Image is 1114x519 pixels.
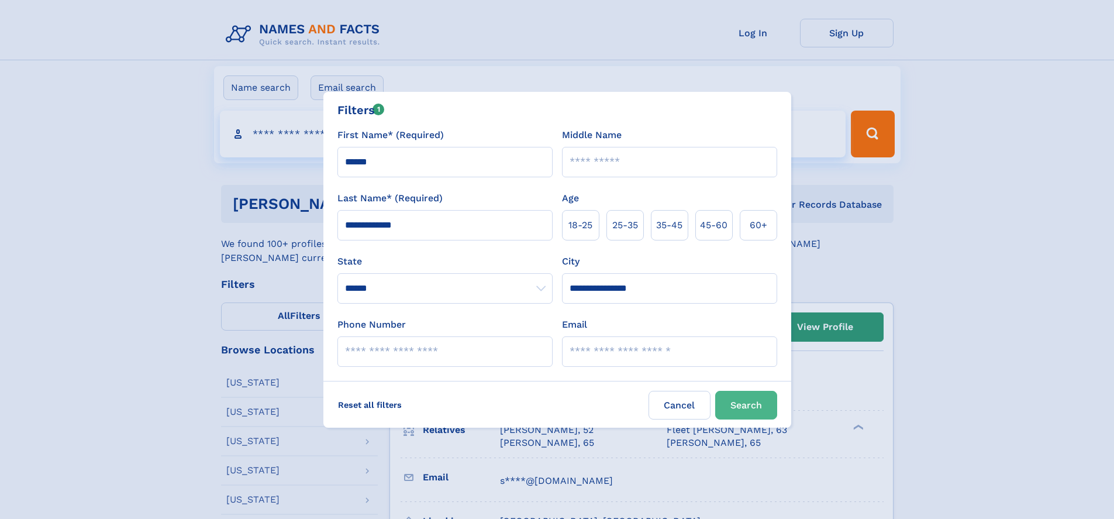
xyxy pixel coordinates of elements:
span: 25‑35 [612,218,638,232]
label: Phone Number [337,318,406,332]
span: 35‑45 [656,218,682,232]
label: State [337,255,553,269]
label: Last Name* (Required) [337,191,443,205]
span: 18‑25 [568,218,592,232]
div: Filters [337,101,385,119]
span: 60+ [750,218,767,232]
span: 45‑60 [700,218,727,232]
label: First Name* (Required) [337,128,444,142]
label: Email [562,318,587,332]
label: City [562,255,580,269]
label: Reset all filters [330,391,409,419]
label: Cancel [649,391,711,420]
label: Middle Name [562,128,622,142]
label: Age [562,191,579,205]
button: Search [715,391,777,420]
